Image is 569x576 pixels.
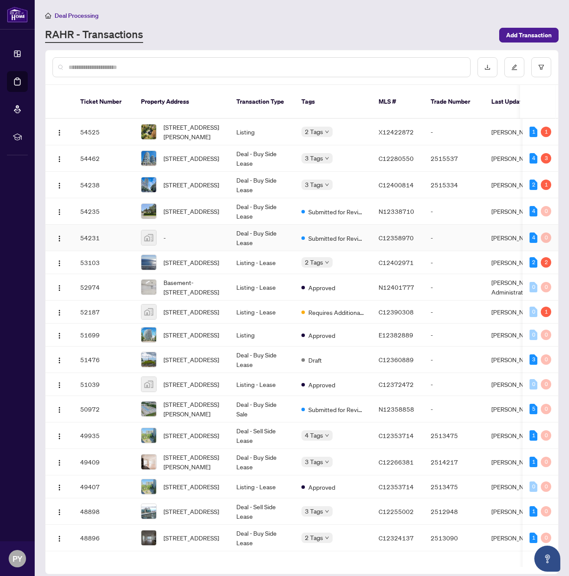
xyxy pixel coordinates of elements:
[530,180,537,190] div: 2
[477,57,497,77] button: download
[424,498,484,525] td: 2512948
[504,57,524,77] button: edit
[73,347,134,373] td: 51476
[424,251,484,274] td: -
[379,331,413,339] span: E12382889
[484,422,549,449] td: [PERSON_NAME]
[424,449,484,475] td: 2514217
[56,484,63,491] img: Logo
[484,347,549,373] td: [PERSON_NAME]
[530,257,537,268] div: 2
[56,433,63,440] img: Logo
[73,525,134,551] td: 48896
[73,373,134,396] td: 51039
[379,207,414,215] span: N12338710
[379,405,414,413] span: N12358858
[164,355,219,364] span: [STREET_ADDRESS]
[229,373,294,396] td: Listing - Lease
[56,406,63,413] img: Logo
[379,458,414,466] span: C12266381
[45,27,143,43] a: RAHR - Transactions
[141,230,156,245] img: thumbnail-img
[530,430,537,441] div: 1
[379,534,414,542] span: C12324137
[530,153,537,164] div: 4
[229,422,294,449] td: Deal - Sell Side Lease
[73,251,134,274] td: 53103
[530,457,537,467] div: 1
[73,324,134,347] td: 51699
[141,124,156,139] img: thumbnail-img
[229,525,294,551] td: Deal - Buy Side Lease
[379,483,414,491] span: C12353714
[499,28,559,43] button: Add Transaction
[424,347,484,373] td: -
[229,396,294,422] td: Deal - Buy Side Sale
[325,509,329,514] span: down
[541,180,551,190] div: 1
[325,536,329,540] span: down
[56,357,63,364] img: Logo
[530,533,537,543] div: 1
[531,57,551,77] button: filter
[511,64,517,70] span: edit
[538,64,544,70] span: filter
[379,259,414,266] span: C12402971
[325,433,329,438] span: down
[52,204,66,218] button: Logo
[52,377,66,391] button: Logo
[56,260,63,267] img: Logo
[73,225,134,251] td: 54231
[379,380,414,388] span: C12372472
[164,482,219,491] span: [STREET_ADDRESS]
[308,207,365,216] span: Submitted for Review
[52,353,66,367] button: Logo
[294,85,372,119] th: Tags
[484,198,549,225] td: [PERSON_NAME]
[52,305,66,319] button: Logo
[164,380,219,389] span: [STREET_ADDRESS]
[141,530,156,545] img: thumbnail-img
[379,432,414,439] span: C12353714
[141,504,156,519] img: thumbnail-img
[229,119,294,145] td: Listing
[141,204,156,219] img: thumbnail-img
[379,283,414,291] span: N12401777
[56,285,63,291] img: Logo
[530,307,537,317] div: 0
[305,430,323,440] span: 4 Tags
[56,209,63,216] img: Logo
[52,429,66,442] button: Logo
[372,85,424,119] th: MLS #
[530,404,537,414] div: 5
[325,260,329,265] span: down
[530,354,537,365] div: 3
[379,308,414,316] span: C12390308
[141,280,156,295] img: thumbnail-img
[541,282,551,292] div: 0
[325,460,329,464] span: down
[424,525,484,551] td: 2513090
[541,404,551,414] div: 0
[484,373,549,396] td: [PERSON_NAME]
[530,481,537,492] div: 0
[73,498,134,525] td: 48898
[141,177,156,192] img: thumbnail-img
[141,377,156,392] img: thumbnail-img
[530,232,537,243] div: 4
[424,324,484,347] td: -
[379,507,414,515] span: C12255002
[141,352,156,367] img: thumbnail-img
[484,449,549,475] td: [PERSON_NAME]
[424,145,484,172] td: 2515537
[52,328,66,342] button: Logo
[164,452,222,471] span: [STREET_ADDRESS][PERSON_NAME]
[229,85,294,119] th: Transaction Type
[484,251,549,274] td: [PERSON_NAME]
[305,153,323,163] span: 3 Tags
[229,475,294,498] td: Listing - Lease
[229,498,294,525] td: Deal - Sell Side Lease
[229,251,294,274] td: Listing - Lease
[164,507,219,516] span: [STREET_ADDRESS]
[484,274,549,301] td: [PERSON_NAME] Administrator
